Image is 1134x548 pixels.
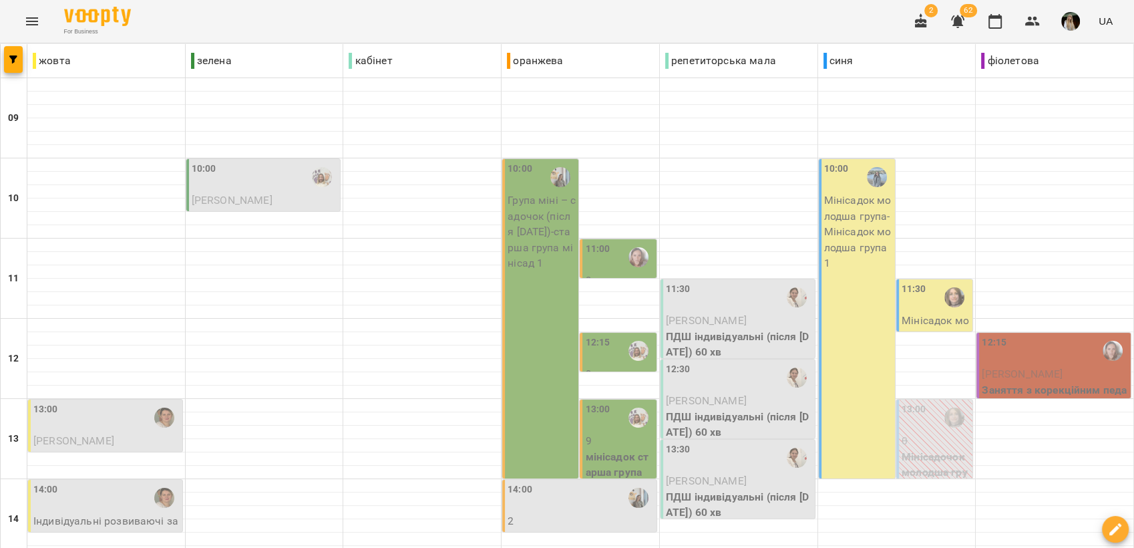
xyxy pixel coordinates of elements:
label: 14:00 [33,483,58,497]
img: Старюк Людмила Олександрівна [154,488,174,508]
img: Гарасим Ольга Богданівна [867,167,887,187]
label: 13:00 [33,402,58,417]
p: Група міні – садочок (після [DATE]) - старша група мінісад 1 [508,192,576,271]
label: 13:00 [902,402,926,417]
img: Старюк Людмила Олександрівна [154,408,174,428]
h6: 13 [8,432,19,446]
img: Киричук Тетяна Миколаївна [628,408,648,428]
img: Рущак Василина Василівна [787,368,807,388]
label: 12:30 [666,362,691,377]
p: 9 [585,433,653,449]
h6: 12 [8,352,19,366]
label: 10:00 [824,162,849,176]
span: 2 [924,4,938,17]
label: 10:00 [192,162,216,176]
img: Киричук Тетяна Миколаївна [628,341,648,361]
label: 14:00 [508,483,532,497]
button: UA [1093,9,1118,33]
img: Німців Ксенія Петрівна [628,488,648,508]
label: 11:00 [585,242,610,257]
span: [PERSON_NAME] [192,194,272,207]
img: Рущак Василина Василівна [787,287,807,307]
p: синя [823,53,854,69]
label: 13:00 [585,402,610,417]
p: Мінісадочок молодша група - прогулянка (Мінісадок молодша група 1) [902,449,970,543]
label: 11:30 [902,282,926,297]
span: For Business [64,27,131,36]
h6: 14 [8,512,19,527]
p: оранжева [507,53,563,69]
img: Безкоровайна Ольга Григорівна [944,408,964,428]
p: зелена [191,53,232,69]
span: UA [1099,14,1113,28]
img: Безкоровайна Ольга Григорівна [944,287,964,307]
img: Рущак Василина Василівна [787,448,807,468]
p: репетиторська мала [665,53,776,69]
p: Заняття з корекційним педагогом, психологом (після [DATE]) [982,382,1128,430]
p: ПДШ індивідуальні (після [DATE]) 60 хв [666,409,812,440]
span: [PERSON_NAME] [666,314,747,327]
p: ПДШ індивідуальні (після [DATE]) 60 хв [666,329,812,360]
p: Мінісадок молодша група- музичне заняття - Мінісадок молодша група 1 [902,313,970,407]
p: 2 [508,513,654,529]
p: жовта [33,53,71,69]
button: Menu [16,5,48,37]
p: Індив. розвиваюче заняття [33,449,180,465]
img: db9e5aee73aab2f764342d08fe444bbe.JPG [1061,12,1080,31]
label: 13:30 [666,442,691,457]
span: [PERSON_NAME] [666,394,747,407]
p: 9 [585,366,653,382]
span: [PERSON_NAME] [982,368,1063,380]
img: Сергієнко Вікторія Сергіївна [1103,341,1123,361]
span: [PERSON_NAME] [666,474,747,487]
label: 10:00 [508,162,532,176]
p: кабінет [349,53,392,69]
p: Англійська мова (методист) [192,209,338,225]
label: 12:15 [585,335,610,350]
h6: 09 [8,111,19,126]
span: [PERSON_NAME] [33,434,114,447]
img: Voopty Logo [64,7,131,26]
h6: 10 [8,191,19,206]
p: ПДШ індивідуальні (після [DATE]) 60 хв [666,489,812,521]
p: 0 [902,433,970,449]
img: Сергієнко Вікторія Сергіївна [628,247,648,267]
img: Киричук Тетяна Миколаївна [312,167,332,187]
label: 11:30 [666,282,691,297]
p: 9 [585,273,653,289]
p: Мінісадок молодша група - Мінісадок молодша група 1 [824,192,892,271]
img: Німців Ксенія Петрівна [550,167,570,187]
label: 12:15 [982,335,1006,350]
p: мінісадок старша група -прогулянка (старша група мінісад 1) [585,449,653,528]
span: 62 [960,4,977,17]
h6: 11 [8,271,19,286]
p: фіолетова [981,53,1038,69]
